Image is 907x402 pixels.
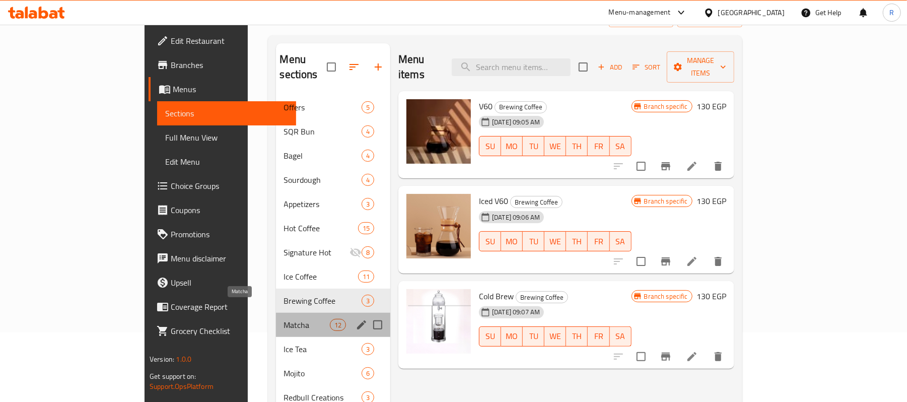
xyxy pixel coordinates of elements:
span: Sort items [626,59,667,75]
span: 8 [362,248,374,257]
span: Matcha [284,319,330,331]
span: [DATE] 09:05 AM [488,117,544,127]
a: Edit menu item [686,160,698,172]
span: TU [527,139,540,154]
span: WE [548,139,562,154]
span: 4 [362,127,374,137]
span: Brewing Coffee [511,196,562,208]
a: Edit Restaurant [149,29,296,53]
span: Sections [165,107,288,119]
button: WE [544,326,566,347]
span: TH [570,329,584,344]
a: Promotions [149,222,296,246]
span: MO [505,139,519,154]
span: Branch specific [640,102,692,111]
span: Branches [171,59,288,71]
span: Signature Hot [284,246,350,258]
span: SA [614,329,627,344]
div: Menu-management [609,7,671,19]
div: Brewing Coffee3 [276,289,391,313]
div: Brewing Coffee [516,291,568,303]
span: Edit Restaurant [171,35,288,47]
a: Sections [157,101,296,125]
span: SQR Bun [284,125,362,138]
a: Full Menu View [157,125,296,150]
span: 6 [362,369,374,378]
span: V60 [479,99,493,114]
span: Coupons [171,204,288,216]
a: Edit Menu [157,150,296,174]
span: FR [592,329,605,344]
div: Ice Tea3 [276,337,391,361]
span: WE [548,329,562,344]
a: Coverage Report [149,295,296,319]
span: Coverage Report [171,301,288,313]
div: items [362,367,374,379]
span: 3 [362,296,374,306]
span: FR [592,139,605,154]
button: FR [588,136,609,156]
div: Mojito6 [276,361,391,385]
a: Support.OpsPlatform [150,380,214,393]
span: Branch specific [640,292,692,301]
span: Edit Menu [165,156,288,168]
span: Upsell [171,277,288,289]
button: SA [610,326,632,347]
img: V60 [406,99,471,164]
button: TU [523,136,544,156]
span: WE [548,234,562,249]
button: TH [566,326,588,347]
button: SU [479,231,501,251]
span: Promotions [171,228,288,240]
span: Sourdough [284,174,362,186]
span: Select section [573,56,594,78]
div: items [362,101,374,113]
button: Branch-specific-item [654,249,678,274]
div: [GEOGRAPHIC_DATA] [718,7,785,18]
button: Sort [630,59,663,75]
span: 4 [362,151,374,161]
button: Branch-specific-item [654,154,678,178]
span: TH [570,234,584,249]
a: Choice Groups [149,174,296,198]
span: MO [505,329,519,344]
span: 15 [359,224,374,233]
div: Bagel4 [276,144,391,168]
span: Ice Tea [284,343,362,355]
span: Branch specific [640,196,692,206]
div: items [362,174,374,186]
span: Full Menu View [165,131,288,144]
span: Brewing Coffee [284,295,362,307]
button: delete [706,249,730,274]
span: Select to update [631,251,652,272]
span: 4 [362,175,374,185]
span: Ice Coffee [284,271,358,283]
button: FR [588,326,609,347]
span: Grocery Checklist [171,325,288,337]
a: Grocery Checklist [149,319,296,343]
div: Hot Coffee15 [276,216,391,240]
div: Brewing Coffee [510,196,563,208]
span: 1.0.0 [176,353,191,366]
button: SA [610,231,632,251]
div: Sourdough4 [276,168,391,192]
a: Upsell [149,271,296,295]
button: edit [354,317,369,332]
a: Coupons [149,198,296,222]
span: Version: [150,353,174,366]
h6: 130 EGP [696,289,726,303]
div: Matcha12edit [276,313,391,337]
img: Cold Brew [406,289,471,354]
span: Mojito [284,367,362,379]
span: Bagel [284,150,362,162]
button: WE [544,136,566,156]
button: FR [588,231,609,251]
img: Iced V60 [406,194,471,258]
input: search [452,58,571,76]
span: SU [483,234,497,249]
h2: Menu items [398,52,440,82]
span: FR [592,234,605,249]
span: Hot Coffee [284,222,358,234]
span: Iced V60 [479,193,508,209]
